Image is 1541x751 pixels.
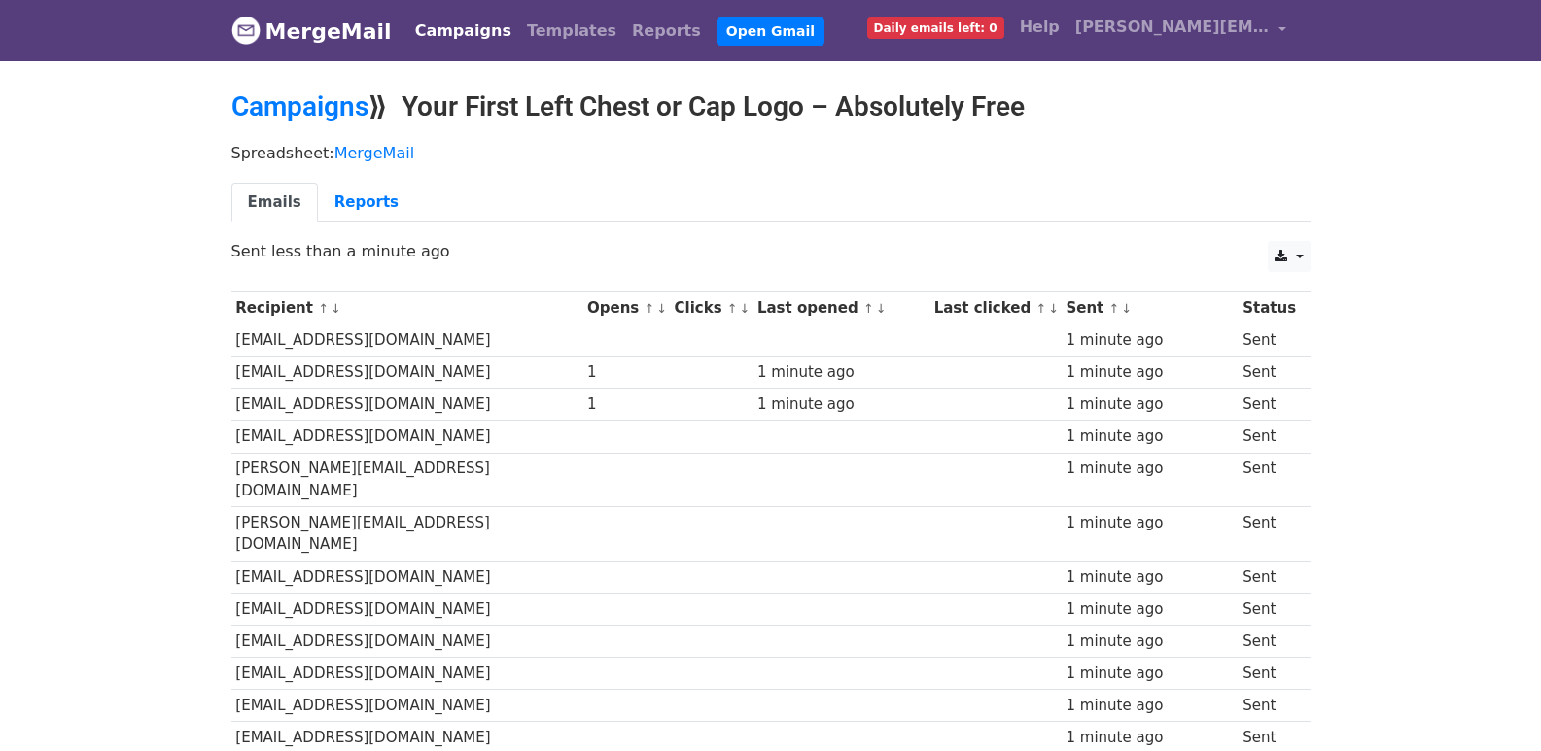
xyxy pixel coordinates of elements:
td: [EMAIL_ADDRESS][DOMAIN_NAME] [231,658,583,690]
h2: ⟫ Your First Left Chest or Cap Logo – Absolutely Free [231,90,1311,123]
a: Campaigns [407,12,519,51]
a: Help [1012,8,1068,47]
th: Last opened [753,292,929,324]
th: Sent [1062,292,1239,324]
div: 1 minute ago [1066,631,1233,653]
td: Sent [1238,389,1300,421]
td: [PERSON_NAME][EMAIL_ADDRESS][DOMAIN_NAME] [231,507,583,562]
div: 1 minute ago [1066,663,1233,685]
a: ↑ [1109,301,1120,316]
td: Sent [1238,357,1300,389]
div: 1 minute ago [1066,512,1233,534]
td: Sent [1238,658,1300,690]
td: Sent [1238,507,1300,562]
th: Last clicked [929,292,1062,324]
td: Sent [1238,561,1300,593]
div: 1 minute ago [1066,393,1233,416]
a: ↑ [1035,301,1046,316]
a: ↓ [656,301,667,316]
th: Status [1238,292,1300,324]
a: Reports [318,183,415,222]
a: ↓ [1048,301,1059,316]
a: ↑ [863,301,874,316]
td: [EMAIL_ADDRESS][DOMAIN_NAME] [231,357,583,389]
a: ↓ [740,301,751,316]
a: MergeMail [334,144,414,162]
td: [EMAIL_ADDRESS][DOMAIN_NAME] [231,389,583,421]
div: 1 minute ago [1066,727,1233,749]
div: 1 [587,393,665,416]
a: Emails [231,183,318,222]
td: Sent [1238,453,1300,507]
td: [EMAIL_ADDRESS][DOMAIN_NAME] [231,324,583,357]
div: 1 [587,361,665,384]
a: ↓ [1121,301,1132,316]
div: 1 minute ago [1066,598,1233,621]
a: ↑ [727,301,738,316]
td: [EMAIL_ADDRESS][DOMAIN_NAME] [231,421,583,453]
td: Sent [1238,625,1300,657]
a: MergeMail [231,11,392,51]
td: Sent [1238,324,1300,357]
td: [PERSON_NAME][EMAIL_ADDRESS][DOMAIN_NAME] [231,453,583,507]
td: [EMAIL_ADDRESS][DOMAIN_NAME] [231,593,583,625]
span: Daily emails left: 0 [867,17,1004,39]
a: Campaigns [231,90,368,122]
div: 1 minute ago [1066,695,1233,717]
a: ↓ [876,301,887,316]
div: 1 minute ago [757,361,925,384]
td: [EMAIL_ADDRESS][DOMAIN_NAME] [231,690,583,722]
div: 1 minute ago [1066,566,1233,589]
div: 1 minute ago [1066,329,1233,352]
a: Templates [519,12,624,51]
div: 1 minute ago [1066,361,1233,384]
a: ↑ [318,301,329,316]
a: ↓ [331,301,341,316]
div: 1 minute ago [757,393,925,416]
a: [PERSON_NAME][EMAIL_ADDRESS][DOMAIN_NAME] [1068,8,1295,53]
th: Recipient [231,292,583,324]
td: Sent [1238,593,1300,625]
td: [EMAIL_ADDRESS][DOMAIN_NAME] [231,561,583,593]
img: MergeMail logo [231,16,261,45]
td: [EMAIL_ADDRESS][DOMAIN_NAME] [231,625,583,657]
th: Clicks [670,292,753,324]
a: Reports [624,12,709,51]
a: Daily emails left: 0 [859,8,1012,47]
td: Sent [1238,421,1300,453]
a: Open Gmail [717,17,824,46]
div: 1 minute ago [1066,426,1233,448]
td: Sent [1238,690,1300,722]
span: [PERSON_NAME][EMAIL_ADDRESS][DOMAIN_NAME] [1075,16,1270,39]
div: 1 minute ago [1066,458,1233,480]
p: Sent less than a minute ago [231,241,1311,261]
a: ↑ [644,301,654,316]
th: Opens [582,292,670,324]
p: Spreadsheet: [231,143,1311,163]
